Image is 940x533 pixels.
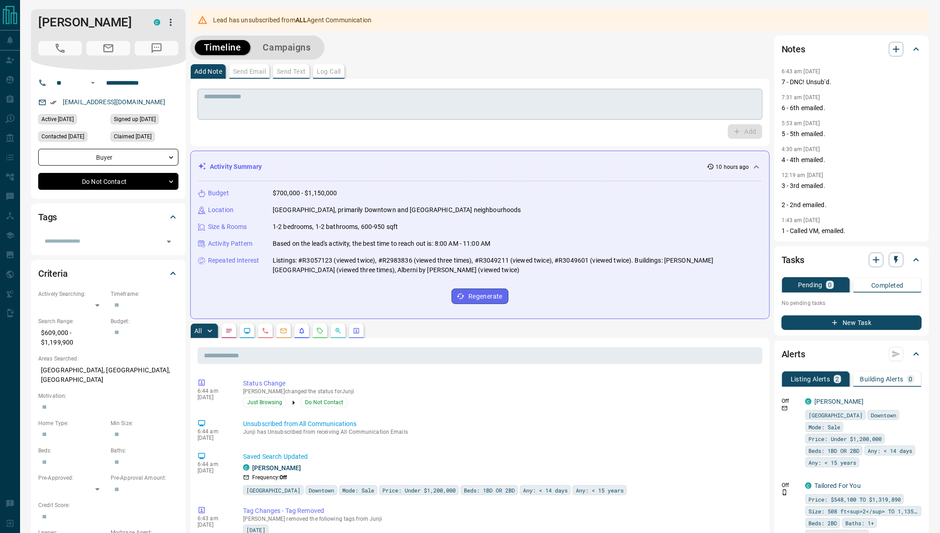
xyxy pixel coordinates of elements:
span: Beds: 1BD OR 2BD [464,486,515,495]
p: 6:44 am [198,461,229,467]
p: Budget: [111,317,178,325]
span: Mode: Sale [342,486,374,495]
div: Activity Summary10 hours ago [198,158,762,175]
p: $700,000 - $1,150,000 [273,188,337,198]
span: Any: < 15 years [808,458,856,467]
p: [DATE] [198,522,229,528]
p: $609,000 - $1,199,900 [38,325,106,350]
a: [PERSON_NAME] [252,464,301,472]
button: Timeline [195,40,250,55]
span: Price: Under $1,200,000 [808,434,882,443]
p: Junji has Unsubscribed from receiving All Communication Emails [243,429,759,435]
p: 6:43 am [DATE] [782,68,820,75]
span: Beds: 2BD [808,518,837,528]
button: Regenerate [452,289,508,304]
span: [GEOGRAPHIC_DATA] [246,486,300,495]
svg: Agent Actions [353,327,360,335]
p: 5:53 am [DATE] [782,120,820,127]
p: Size & Rooms [208,222,247,232]
p: Tag Changes - Tag Removed [243,506,759,516]
p: Building Alerts [860,376,904,382]
svg: Push Notification Only [782,489,788,496]
p: Saved Search Updated [243,452,759,462]
p: 12:19 am [DATE] [782,172,823,178]
span: Any: < 14 days [523,486,568,495]
span: Any: < 14 days [868,446,912,455]
p: 6:44 am [198,428,229,435]
div: Alerts [782,343,922,365]
span: Any: < 15 years [576,486,624,495]
span: Claimed [DATE] [114,132,152,141]
p: Off [782,397,800,405]
p: Budget [208,188,229,198]
p: 7 - DNC! Unsub'd. [782,77,922,87]
p: 0 [909,376,913,382]
p: Baths: [111,447,178,455]
span: Price: Under $1,200,000 [382,486,456,495]
p: 3 - 3rd emailed. 2 - 2nd emailed. [782,181,922,210]
button: Campaigns [254,40,320,55]
p: All [194,328,202,334]
a: [PERSON_NAME] [814,398,864,405]
a: [EMAIL_ADDRESS][DOMAIN_NAME] [63,98,166,106]
p: Unsubscribed from All Communications [243,419,759,429]
p: [DATE] [198,394,229,401]
p: Add Note [194,68,222,75]
p: [DATE] [198,467,229,474]
strong: Off [279,474,287,481]
p: Frequency: [252,473,287,482]
button: Open [163,235,175,248]
h2: Tasks [782,253,804,267]
div: Tags [38,206,178,228]
p: 4:30 am [DATE] [782,146,820,152]
p: Repeated Interest [208,256,259,265]
div: Criteria [38,263,178,284]
p: 1:43 am [DATE] [782,217,820,223]
p: 0 [828,282,832,288]
svg: Calls [262,327,269,335]
h2: Criteria [38,266,68,281]
svg: Lead Browsing Activity [244,327,251,335]
p: Actively Searching: [38,290,106,298]
div: condos.ca [805,398,812,405]
strong: ALL [295,16,307,24]
p: 2 [836,376,839,382]
p: Location [208,205,234,215]
p: No pending tasks [782,296,922,310]
div: Lead has unsubscribed from Agent Communication [213,12,371,28]
h1: [PERSON_NAME] [38,15,140,30]
p: 4 - 4th emailed. [782,155,922,165]
p: Based on the lead's activity, the best time to reach out is: 8:00 AM - 11:00 AM [273,239,490,249]
button: New Task [782,315,922,330]
div: condos.ca [243,464,249,471]
p: 1 - Called VM, emailed. [782,226,922,236]
span: Signed up [DATE] [114,115,156,124]
h2: Tags [38,210,57,224]
div: Fri Sep 12 2025 [38,132,106,144]
p: [PERSON_NAME] changed the status for Junji [243,388,759,395]
p: Pre-Approval Amount: [111,474,178,482]
div: Fri Sep 12 2025 [111,132,178,144]
svg: Emails [280,327,287,335]
p: Areas Searched: [38,355,178,363]
span: Downtown [309,486,334,495]
svg: Listing Alerts [298,327,305,335]
p: Credit Score: [38,501,178,509]
p: Activity Pattern [208,239,253,249]
div: Buyer [38,149,178,166]
p: Beds: [38,447,106,455]
div: Sun Oct 12 2025 [38,114,106,127]
span: Just Browsing [247,398,282,407]
p: Min Size: [111,419,178,427]
span: Email [86,41,130,56]
p: Activity Summary [210,162,262,172]
p: Off [782,481,800,489]
p: [DATE] [198,435,229,441]
p: Completed [871,282,904,289]
p: Status Change [243,379,759,388]
h2: Notes [782,42,805,56]
p: Motivation: [38,392,178,400]
span: Call [38,41,82,56]
p: 6:44 am [198,388,229,394]
span: [GEOGRAPHIC_DATA] [808,411,863,420]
